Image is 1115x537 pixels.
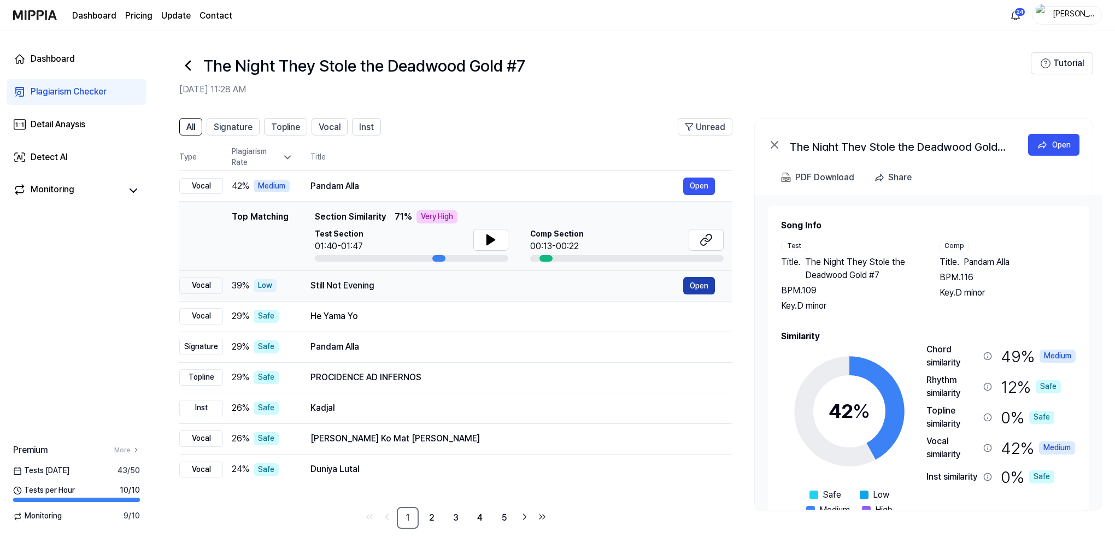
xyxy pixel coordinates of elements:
[310,340,715,353] div: Pandam Alla
[72,9,116,22] a: Dashboard
[310,144,732,170] th: Title
[1052,9,1095,21] div: [PERSON_NAME]
[254,340,279,353] div: Safe
[179,507,732,529] nav: pagination
[179,278,223,294] div: Vocal
[13,465,69,476] span: Tests [DATE]
[199,9,232,22] a: Contact
[926,374,979,400] div: Rhythm similarity
[379,509,395,524] a: Go to previous page
[125,9,152,22] button: Pricing
[13,485,75,496] span: Tests per Hour
[1029,411,1054,424] div: Safe
[179,308,223,324] div: Vocal
[120,485,140,496] span: 10 / 10
[179,430,223,447] div: Vocal
[1001,343,1076,369] div: 49 %
[940,271,1076,284] div: BPM. 116
[7,46,146,72] a: Dashboard
[1052,139,1071,151] div: Open
[829,397,870,426] div: 42
[530,240,584,253] div: 00:13-00:22
[781,173,791,182] img: PDF Download
[232,371,249,384] span: 29 %
[790,138,1008,151] div: The Night They Stole the Deadwood Gold #7
[232,432,249,445] span: 26 %
[445,507,467,529] a: 3
[232,463,249,476] span: 24 %
[7,144,146,170] a: Detect AI
[683,178,715,195] a: Open
[271,121,300,134] span: Topline
[1032,6,1102,25] button: profile[PERSON_NAME]
[1001,465,1054,488] div: 0 %
[1031,52,1093,74] button: Tutorial
[781,299,918,312] div: Key. D minor
[31,85,107,98] div: Plagiarism Checker
[310,180,683,193] div: Pandam Alla
[114,446,140,455] a: More
[179,369,223,386] div: Topline
[214,121,253,134] span: Signature
[696,121,725,134] span: Unread
[31,151,68,164] div: Detect AI
[232,310,249,323] span: 29 %
[315,210,386,223] span: Section Similarity
[888,170,912,185] div: Share
[795,170,854,185] div: PDF Download
[352,118,381,135] button: Inst
[1014,8,1025,16] div: 24
[161,9,191,22] a: Update
[203,54,525,77] h1: The Night They Stole the Deadwood Gold #7
[232,210,289,262] div: Top Matching
[319,121,341,134] span: Vocal
[254,371,279,384] div: Safe
[1009,9,1022,22] img: 알림
[683,277,715,294] button: Open
[310,279,683,292] div: Still Not Evening
[310,463,715,476] div: Duniya Lutal
[926,404,979,430] div: Topline similarity
[232,279,249,292] span: 39 %
[232,402,249,415] span: 26 %
[926,435,979,461] div: Vocal similarity
[1001,374,1061,400] div: 12 %
[1001,435,1075,461] div: 42 %
[1029,470,1054,483] div: Safe
[875,504,893,517] span: High
[781,241,807,251] div: Test
[310,310,715,323] div: He Yama Yo
[118,465,140,476] span: 43 / 50
[1040,350,1076,363] div: Medium
[517,509,532,524] a: Go to next page
[781,330,1076,343] h2: Similarity
[678,118,732,135] button: Unread
[124,511,140,522] span: 9 / 10
[179,462,223,478] div: Vocal
[186,121,195,134] span: All
[940,256,959,269] span: Title .
[870,167,920,188] button: Share
[13,183,122,198] a: Monitoring
[362,509,377,524] a: Go to first page
[7,79,146,105] a: Plagiarism Checker
[1036,380,1061,393] div: Safe
[853,399,870,423] span: %
[179,400,223,416] div: Inst
[781,284,918,297] div: BPM. 109
[530,229,584,240] span: Comp Section
[359,121,374,134] span: Inst
[254,432,279,445] div: Safe
[940,241,969,251] div: Comp
[755,195,1102,510] a: Song InfoTestTitle.The Night They Stole the Deadwood Gold #7BPM.109Key.D minorCompTitle.Pandam Al...
[805,256,918,282] span: The Night They Stole the Deadwood Gold #7
[310,371,715,384] div: PROCIDENCE AD INFERNOS
[819,504,850,517] span: Medium
[232,340,249,353] span: 29 %
[926,470,979,483] div: Inst similarity
[315,229,363,240] span: Test Section
[179,83,1031,96] h2: [DATE] 11:28 AM
[1028,134,1079,156] button: Open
